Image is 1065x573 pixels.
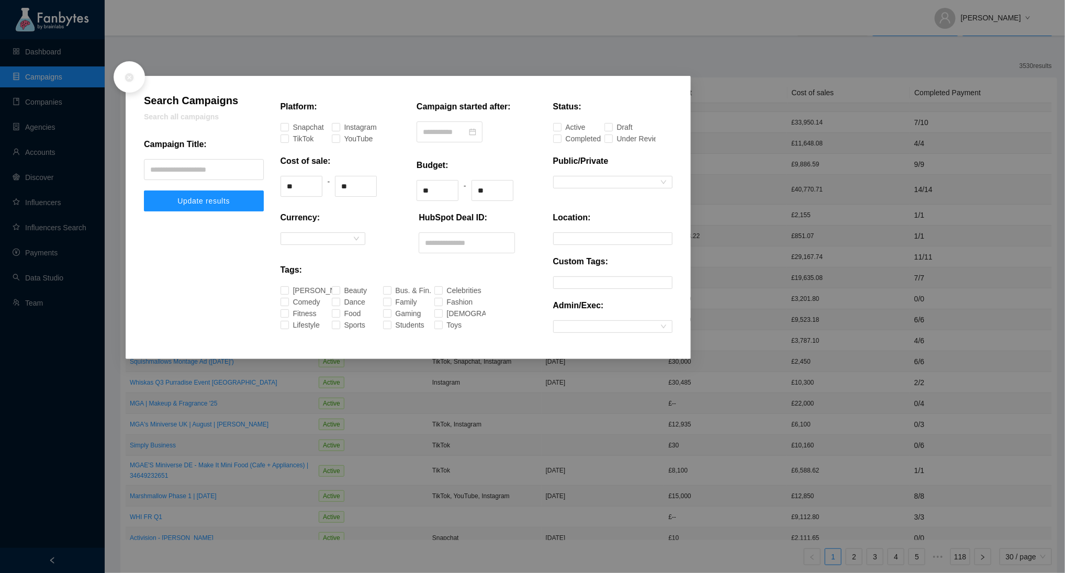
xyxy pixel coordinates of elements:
[617,133,632,144] div: Under Review
[328,176,330,197] div: -
[566,121,573,133] div: Active
[553,155,609,167] p: Public/Private
[124,72,134,83] span: close-circle
[144,111,264,122] p: Search all campaigns
[281,100,317,113] p: Platform:
[553,100,581,113] p: Status:
[396,308,404,319] div: Gaming
[553,255,608,268] p: Custom Tags:
[281,155,331,167] p: Cost of sale:
[293,285,313,296] div: [PERSON_NAME]
[344,285,352,296] div: Beauty
[447,308,474,319] div: [DEMOGRAPHIC_DATA]
[419,211,487,224] p: HubSpot Deal ID:
[344,121,355,133] div: Instagram
[417,159,448,172] p: Budget:
[447,319,452,331] div: Toys
[396,319,405,331] div: Students
[417,100,511,113] p: Campaign started after:
[396,285,408,296] div: Bus. & Fin.
[344,133,354,144] div: YouTube
[344,308,350,319] div: Food
[464,180,466,201] div: -
[293,319,302,331] div: Lifestyle
[281,211,320,224] p: Currency:
[553,299,604,312] p: Admin/Exec:
[144,138,207,151] p: Campaign Title:
[617,121,622,133] div: Draft
[553,211,591,224] p: Location:
[344,319,351,331] div: Sports
[281,264,302,276] p: Tags:
[144,190,264,211] button: Update results
[396,296,403,308] div: Family
[293,133,300,144] div: TikTok
[293,296,302,308] div: Comedy
[447,285,458,296] div: Celebrities
[566,133,578,144] div: Completed
[447,296,456,308] div: Fashion
[344,296,351,308] div: Dance
[293,121,304,133] div: Snapchat
[293,308,301,319] div: Fitness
